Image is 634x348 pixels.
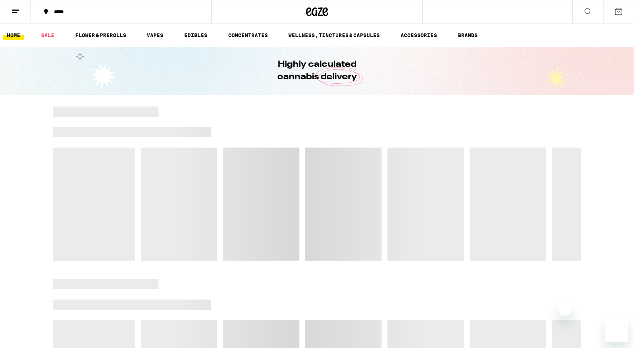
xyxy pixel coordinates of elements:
[285,31,383,40] a: WELLNESS, TINCTURES & CAPSULES
[256,58,378,83] h1: Highly calculated cannabis delivery
[37,31,58,40] a: SALE
[605,319,628,342] iframe: Button to launch messaging window
[143,31,167,40] a: VAPES
[454,31,481,40] a: BRANDS
[225,31,272,40] a: CONCENTRATES
[557,301,572,316] iframe: Close message
[181,31,211,40] a: EDIBLES
[3,31,24,40] a: HOME
[397,31,441,40] a: ACCESSORIES
[72,31,130,40] a: FLOWER & PREROLLS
